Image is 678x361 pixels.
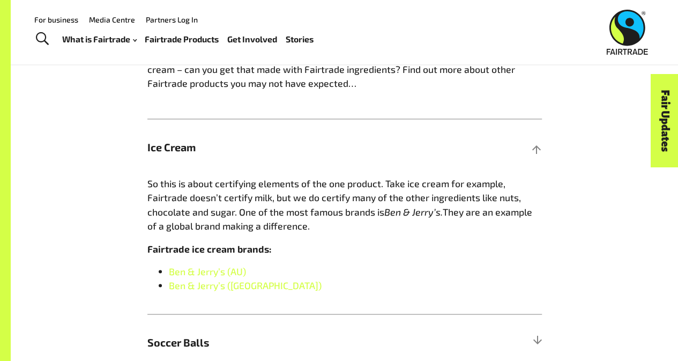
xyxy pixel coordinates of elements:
[169,279,322,291] a: Ben & Jerry’s ([GEOGRAPHIC_DATA])
[147,205,532,231] span: They are an example of a global brand making a difference.
[147,139,443,156] span: Ice Cream
[147,177,521,217] span: So this is about certifying elements of the one product. Take ice cream for example, Fairtrade do...
[169,265,246,277] a: Ben & Jerry’s (AU)
[286,32,314,47] a: Stories
[147,242,272,254] strong: Fairtrade ice cream brands:
[89,15,135,24] a: Media Centre
[34,15,78,24] a: For business
[146,15,198,24] a: Partners Log In
[147,334,443,350] span: Soccer Balls
[147,49,516,89] span: Bet you didn’t know Fairtrade gold can be found in your laptop did you? How about ice cream – can...
[29,26,55,53] a: Toggle Search
[145,32,219,47] a: Fairtrade Products
[384,205,443,217] span: Ben & Jerry’s.
[62,32,137,47] a: What is Fairtrade
[227,32,277,47] a: Get Involved
[607,10,648,55] img: Fairtrade Australia New Zealand logo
